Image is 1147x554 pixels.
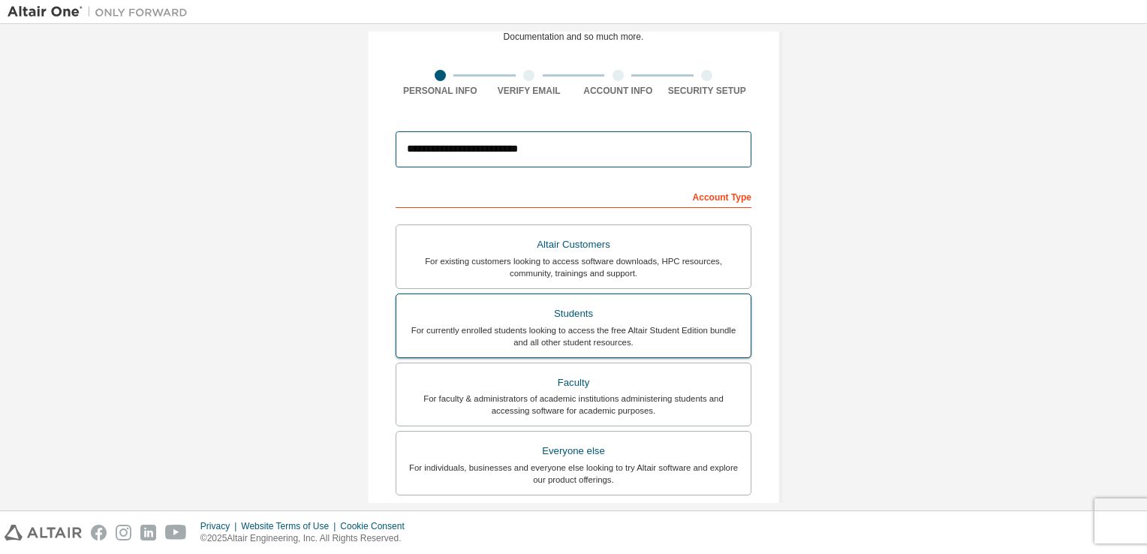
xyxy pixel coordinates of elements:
[200,532,414,545] p: © 2025 Altair Engineering, Inc. All Rights Reserved.
[485,85,574,97] div: Verify Email
[116,525,131,540] img: instagram.svg
[405,324,742,348] div: For currently enrolled students looking to access the free Altair Student Edition bundle and all ...
[405,441,742,462] div: Everyone else
[573,85,663,97] div: Account Info
[405,372,742,393] div: Faculty
[165,525,187,540] img: youtube.svg
[405,234,742,255] div: Altair Customers
[340,520,413,532] div: Cookie Consent
[396,85,485,97] div: Personal Info
[405,462,742,486] div: For individuals, businesses and everyone else looking to try Altair software and explore our prod...
[5,525,82,540] img: altair_logo.svg
[405,303,742,324] div: Students
[396,184,751,208] div: Account Type
[405,393,742,417] div: For faculty & administrators of academic institutions administering students and accessing softwa...
[405,255,742,279] div: For existing customers looking to access software downloads, HPC resources, community, trainings ...
[91,525,107,540] img: facebook.svg
[663,85,752,97] div: Security Setup
[140,525,156,540] img: linkedin.svg
[241,520,340,532] div: Website Terms of Use
[200,520,241,532] div: Privacy
[8,5,195,20] img: Altair One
